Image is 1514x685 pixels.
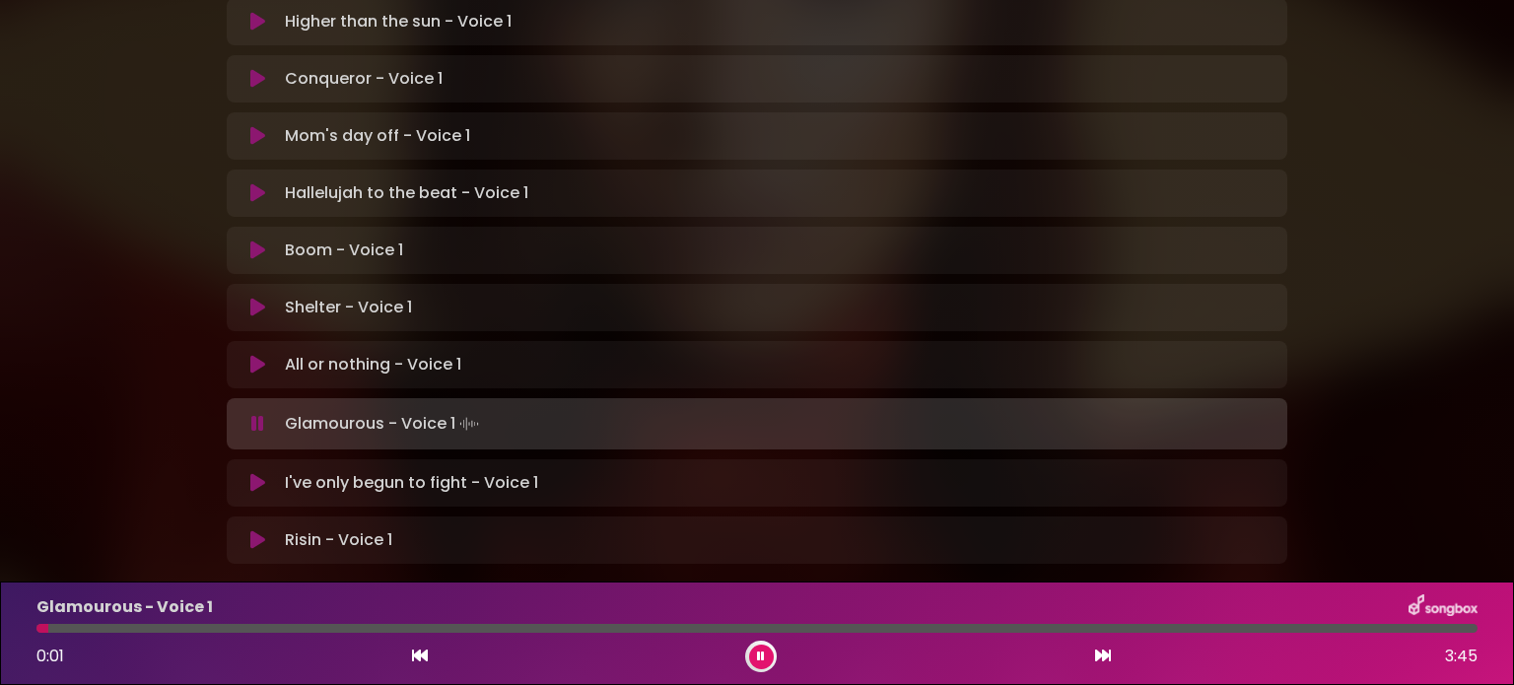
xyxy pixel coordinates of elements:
p: Shelter - Voice 1 [285,296,412,319]
span: 3:45 [1445,645,1478,668]
img: waveform4.gif [455,410,483,438]
img: songbox-logo-white.png [1409,594,1478,620]
p: Conqueror - Voice 1 [285,67,443,91]
p: Hallelujah to the beat - Voice 1 [285,181,528,205]
p: Risin - Voice 1 [285,528,392,552]
span: 0:01 [36,645,64,667]
p: I've only begun to fight - Voice 1 [285,471,538,495]
p: Mom's day off - Voice 1 [285,124,470,148]
p: Glamourous - Voice 1 [36,595,213,619]
p: All or nothing - Voice 1 [285,353,461,377]
p: Higher than the sun - Voice 1 [285,10,512,34]
p: Boom - Voice 1 [285,239,403,262]
p: Glamourous - Voice 1 [285,410,483,438]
